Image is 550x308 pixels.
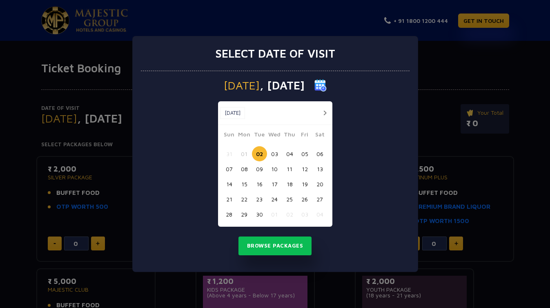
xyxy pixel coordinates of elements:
[297,207,312,222] button: 03
[267,161,282,176] button: 10
[314,79,327,92] img: calender icon
[252,146,267,161] button: 02
[312,176,327,192] button: 20
[312,207,327,222] button: 04
[222,192,237,207] button: 21
[267,146,282,161] button: 03
[252,130,267,141] span: Tue
[237,176,252,192] button: 15
[237,146,252,161] button: 01
[267,192,282,207] button: 24
[312,130,327,141] span: Sat
[252,192,267,207] button: 23
[297,161,312,176] button: 12
[282,146,297,161] button: 04
[267,176,282,192] button: 17
[222,161,237,176] button: 07
[220,107,245,119] button: [DATE]
[252,207,267,222] button: 30
[312,146,327,161] button: 06
[237,161,252,176] button: 08
[282,207,297,222] button: 02
[224,80,260,91] span: [DATE]
[312,161,327,176] button: 13
[267,207,282,222] button: 01
[282,161,297,176] button: 11
[222,176,237,192] button: 14
[297,146,312,161] button: 05
[238,237,312,255] button: Browse Packages
[237,192,252,207] button: 22
[267,130,282,141] span: Wed
[282,192,297,207] button: 25
[282,176,297,192] button: 18
[252,176,267,192] button: 16
[297,130,312,141] span: Fri
[222,146,237,161] button: 31
[260,80,305,91] span: , [DATE]
[237,207,252,222] button: 29
[237,130,252,141] span: Mon
[297,192,312,207] button: 26
[252,161,267,176] button: 09
[282,130,297,141] span: Thu
[222,207,237,222] button: 28
[222,130,237,141] span: Sun
[215,47,335,60] h3: Select date of visit
[312,192,327,207] button: 27
[297,176,312,192] button: 19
